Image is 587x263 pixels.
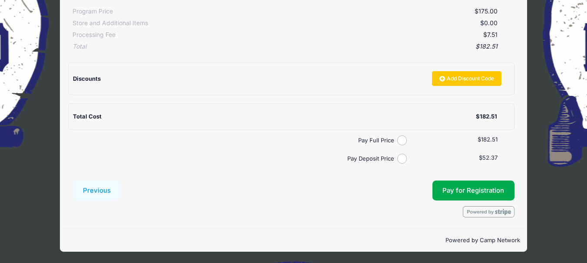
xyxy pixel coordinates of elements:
[67,236,520,245] p: Powered by Camp Network
[73,19,148,28] div: Store and Additional Items
[73,42,86,51] div: Total
[115,30,498,39] div: $7.51
[73,181,121,201] button: Previous
[475,7,498,15] span: $175.00
[479,154,498,162] label: $52.37
[476,112,497,121] div: $182.51
[73,75,101,82] span: Discounts
[73,112,476,121] div: Total Cost
[432,71,501,86] a: Add Discount Code
[73,7,113,16] div: Program Price
[432,181,515,201] button: Pay for Registration
[148,19,498,28] div: $0.00
[478,135,498,144] label: $182.51
[76,155,397,163] label: Pay Deposit Price
[73,30,115,39] div: Processing Fee
[76,136,397,145] label: Pay Full Price
[86,42,498,51] div: $182.51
